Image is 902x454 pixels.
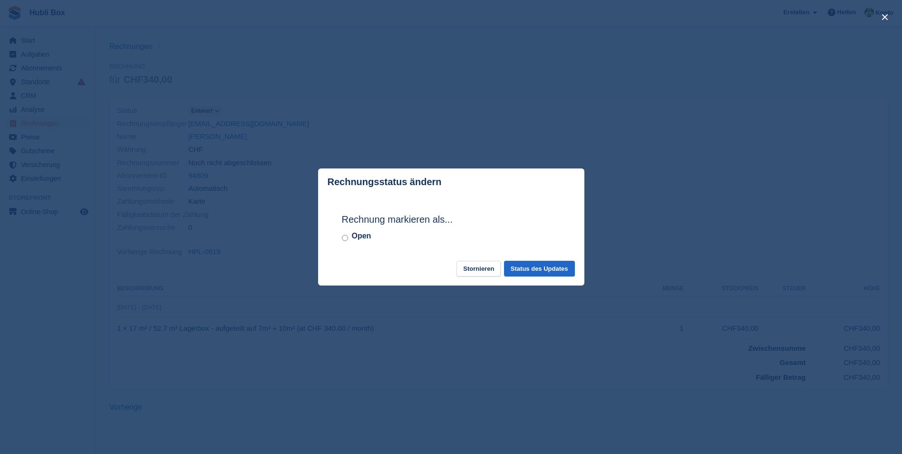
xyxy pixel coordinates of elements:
[504,261,575,276] button: Status des Updates
[328,177,442,188] p: Rechnungsstatus ändern
[877,10,892,25] button: close
[342,212,561,227] h2: Rechnung markieren als...
[456,261,501,276] button: Stornieren
[352,230,371,242] label: Open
